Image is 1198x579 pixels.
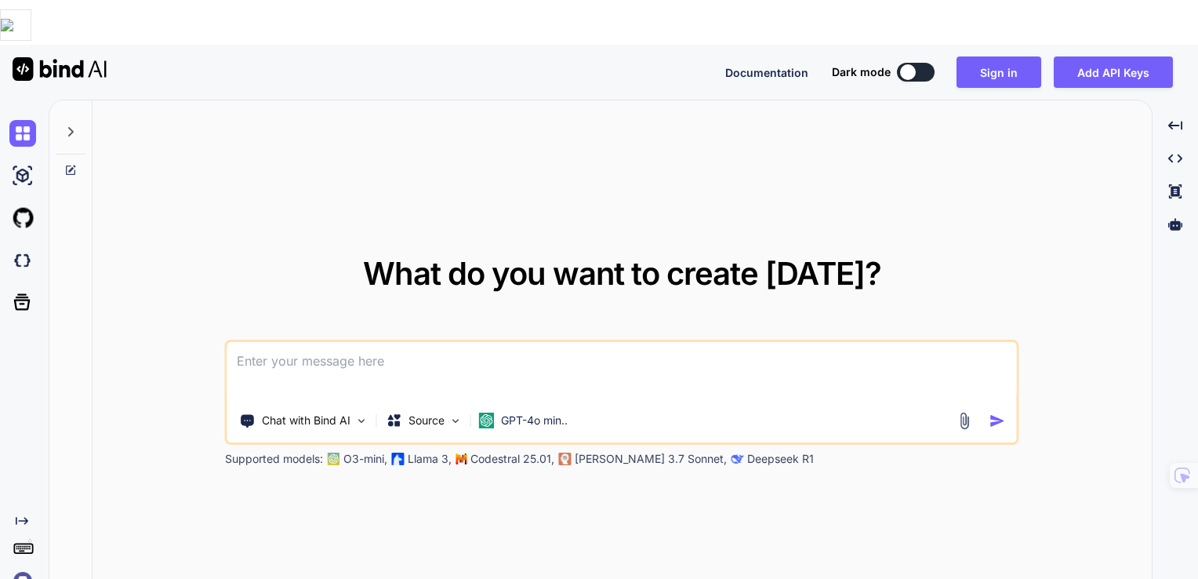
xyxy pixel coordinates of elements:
p: Supported models: [225,451,323,467]
img: GPT-4 [328,453,340,465]
p: [PERSON_NAME] 3.7 Sonnet, [575,451,727,467]
button: Documentation [725,64,808,81]
img: githubLight [9,205,36,231]
span: Documentation [725,66,808,79]
span: Dark mode [832,64,891,80]
img: Pick Tools [355,414,368,428]
img: ai-studio [9,162,36,189]
p: GPT-4o min.. [501,413,568,428]
p: O3-mini, [343,451,387,467]
p: Source [408,413,445,428]
img: Pick Models [449,414,463,428]
img: attachment [956,412,974,430]
img: Mistral-AI [456,453,467,464]
span: What do you want to create [DATE]? [363,254,881,293]
p: Codestral 25.01, [470,451,554,467]
img: icon [989,413,1006,429]
img: Bind AI [13,57,107,81]
img: GPT-4o mini [479,413,495,428]
img: chat [9,120,36,147]
p: Deepseek R1 [747,451,814,467]
button: Sign in [957,56,1041,88]
img: claude [732,453,744,465]
p: Chat with Bind AI [262,413,350,428]
button: Add API Keys [1054,56,1173,88]
p: Llama 3, [408,451,452,467]
img: Llama2 [392,453,405,465]
img: darkCloudIdeIcon [9,247,36,274]
img: claude [559,453,572,465]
